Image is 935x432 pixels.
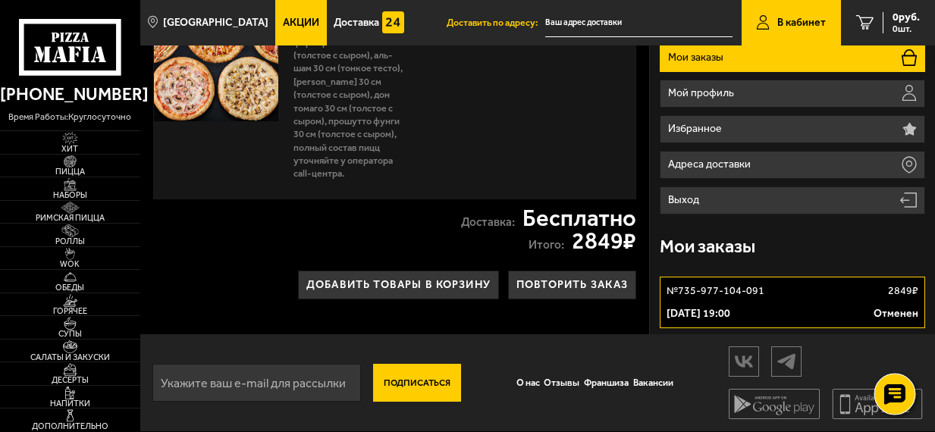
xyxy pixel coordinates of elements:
[514,368,542,398] a: О нас
[668,159,755,170] p: Адреса доставки
[461,217,515,228] p: Доставка:
[334,17,379,28] span: Доставка
[163,17,268,28] span: [GEOGRAPHIC_DATA]
[668,124,726,134] p: Избранное
[522,207,636,230] strong: Бесплатно
[660,277,925,328] a: №735-977-104-0912849₽[DATE] 19:00Отменен
[777,17,826,28] span: В кабинет
[152,364,361,402] input: Укажите ваш e-mail для рассылки
[893,24,920,33] span: 0 шт.
[508,271,636,300] button: Повторить заказ
[298,271,498,300] button: Добавить товары в корзину
[729,348,758,374] img: vk
[772,348,801,374] img: tg
[893,12,920,23] span: 0 руб.
[668,88,738,99] p: Мой профиль
[668,52,727,63] p: Мои заказы
[631,368,676,398] a: Вакансии
[667,283,764,299] p: № 735-977-104-091
[545,9,733,37] input: Ваш адрес доставки
[542,368,582,398] a: Отзывы
[660,237,755,255] h3: Мои заказы
[888,283,918,299] p: 2849 ₽
[529,239,564,251] p: Итого:
[874,306,918,321] p: Отменен
[572,230,636,253] strong: 2849 ₽
[283,17,319,28] span: Акции
[382,11,404,33] img: 15daf4d41897b9f0e9f617042186c801.svg
[447,18,545,27] span: Доставить по адресу:
[668,195,703,205] p: Выход
[293,36,405,180] p: Фермерская 30 см (толстое с сыром), Аль-Шам 30 см (тонкое тесто), [PERSON_NAME] 30 см (толстое с ...
[667,306,730,321] p: [DATE] 19:00
[582,368,631,398] a: Франшиза
[373,364,461,402] button: Подписаться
